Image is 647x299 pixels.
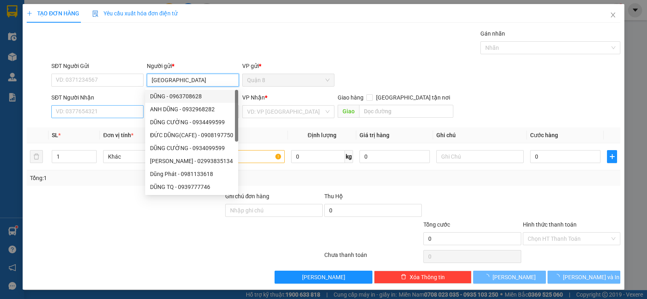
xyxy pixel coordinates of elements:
div: ANH DŨNG - 0932968282 [150,105,233,114]
th: Ghi chú [433,127,527,143]
li: Vĩnh Thành (Sóc Trăng) [4,4,117,34]
span: [GEOGRAPHIC_DATA] tận nơi [373,93,453,102]
div: SĐT Người Gửi [51,61,144,70]
button: [PERSON_NAME] và In [548,271,620,284]
span: SL [52,132,58,138]
span: Thu Hộ [324,193,343,199]
li: VP Quận 8 [4,44,56,53]
button: [PERSON_NAME] [275,271,372,284]
div: ĐỨC DŨNG(CAFE) - 0908197750 [150,131,233,140]
div: DŨNG CƯỜNG - 0934499599 [150,118,233,127]
span: Quận 8 [247,74,330,86]
div: DŨNG CƯỜNG - 0934099599 [150,144,233,153]
div: DŨNG CƯỜNG - 0934499599 [145,116,238,129]
img: icon [92,11,99,17]
button: [PERSON_NAME] [473,271,546,284]
span: environment [56,54,61,60]
button: plus [607,150,617,163]
div: Chưa thanh toán [323,250,423,265]
div: DŨNG - 0963708628 [145,90,238,103]
span: Yêu cầu xuất hóa đơn điện tử [92,10,178,17]
div: NGUYỄN DŨNG - 02993835134 [145,155,238,168]
div: DŨNG CƯỜNG - 0934099599 [145,142,238,155]
span: environment [4,54,10,60]
span: Định lượng [308,132,336,138]
div: DŨNG TQ - 0939777746 [150,182,233,191]
li: VP Sóc Trăng [56,44,108,53]
span: VP Nhận [242,94,265,101]
input: VD: Bàn, Ghế [197,150,285,163]
span: Đơn vị tính [103,132,133,138]
span: [PERSON_NAME] và In [563,273,620,282]
span: [PERSON_NAME] [493,273,536,282]
label: Gán nhãn [480,30,505,37]
div: Người gửi [147,61,239,70]
input: Ghi Chú [436,150,524,163]
div: DŨNG - 0963708628 [150,92,233,101]
span: Giao hàng [338,94,364,101]
span: close [610,12,616,18]
div: DŨNG TQ - 0939777746 [145,180,238,193]
div: Tổng: 1 [30,174,250,182]
span: Khác [108,151,186,163]
div: ANH DŨNG - 0932968282 [145,103,238,116]
span: loading [554,274,563,280]
span: Cước hàng [530,132,558,138]
div: Dũng Phát - 0981133618 [150,170,233,178]
input: 0 [359,150,430,163]
span: delete [401,274,406,280]
span: plus [607,153,617,160]
span: Giao [338,105,359,118]
span: plus [27,11,32,16]
div: Dũng Phát - 0981133618 [145,168,238,180]
span: [PERSON_NAME] [302,273,345,282]
div: ĐỨC DŨNG(CAFE) - 0908197750 [145,129,238,142]
span: Xóa Thông tin [410,273,445,282]
label: Hình thức thanh toán [523,221,577,228]
span: Tổng cước [423,221,450,228]
label: Ghi chú đơn hàng [225,193,270,199]
div: SĐT Người Nhận [51,93,144,102]
input: Dọc đường [359,105,454,118]
div: VP gửi [242,61,334,70]
button: Close [602,4,624,27]
div: [PERSON_NAME] - 02993835134 [150,157,233,165]
span: loading [484,274,493,280]
button: deleteXóa Thông tin [374,271,472,284]
img: logo.jpg [4,4,32,32]
span: kg [345,150,353,163]
span: Giá trị hàng [359,132,389,138]
input: Ghi chú đơn hàng [225,204,323,217]
span: TẠO ĐƠN HÀNG [27,10,79,17]
button: delete [30,150,43,163]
